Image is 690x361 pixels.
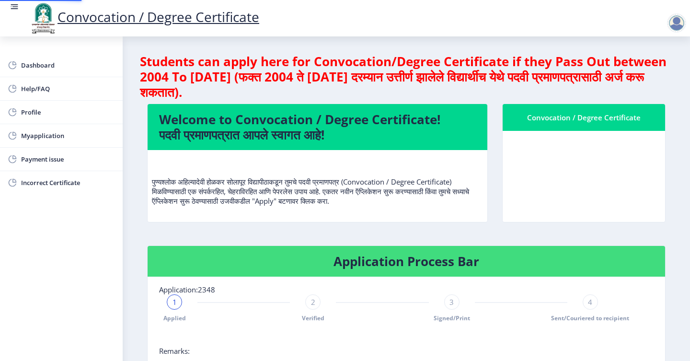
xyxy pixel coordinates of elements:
[21,106,115,118] span: Profile
[21,177,115,188] span: Incorrect Certificate
[302,314,324,322] span: Verified
[21,83,115,94] span: Help/FAQ
[163,314,186,322] span: Applied
[159,112,476,142] h4: Welcome to Convocation / Degree Certificate! पदवी प्रमाणपत्रात आपले स्वागत आहे!
[159,346,190,356] span: Remarks:
[588,297,592,307] span: 4
[21,130,115,141] span: Myapplication
[514,112,654,123] div: Convocation / Degree Certificate
[172,297,177,307] span: 1
[152,158,483,206] p: पुण्यश्लोक अहिल्यादेवी होळकर सोलापूर विद्यापीठाकडून तुमचे पदवी प्रमाणपत्र (Convocation / Degree C...
[159,254,654,269] h4: Application Process Bar
[21,59,115,71] span: Dashboard
[159,285,215,294] span: Application:2348
[311,297,315,307] span: 2
[434,314,470,322] span: Signed/Print
[29,8,259,26] a: Convocation / Degree Certificate
[140,54,673,100] h4: Students can apply here for Convocation/Degree Certificate if they Pass Out between 2004 To [DATE...
[551,314,629,322] span: Sent/Couriered to recipient
[29,2,57,35] img: logo
[21,153,115,165] span: Payment issue
[449,297,454,307] span: 3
